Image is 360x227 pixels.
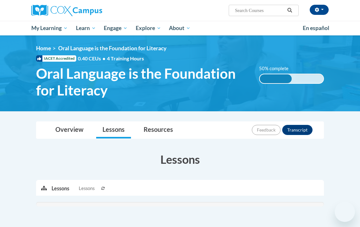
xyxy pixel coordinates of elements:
[102,55,105,61] span: •
[49,122,90,138] a: Overview
[96,122,131,138] a: Lessons
[79,185,95,192] span: Lessons
[165,21,195,35] a: About
[132,21,165,35] a: Explore
[282,125,313,135] button: Transcript
[260,74,292,83] div: 50% complete
[27,21,72,35] a: My Learning
[285,7,295,14] button: Search
[36,151,324,167] h3: Lessons
[100,21,132,35] a: Engage
[36,55,76,62] span: IACET Accredited
[234,7,285,14] input: Search Courses
[76,24,96,32] span: Learn
[136,24,161,32] span: Explore
[58,45,166,52] span: Oral Language is the Foundation for Literacy
[259,65,295,72] label: 50% complete
[31,24,68,32] span: My Learning
[72,21,100,35] a: Learn
[36,65,250,99] span: Oral Language is the Foundation for Literacy
[31,5,124,16] a: Cox Campus
[299,21,333,35] a: En español
[252,125,281,135] button: Feedback
[31,5,102,16] img: Cox Campus
[36,45,51,52] a: Home
[27,21,333,35] div: Main menu
[303,25,329,31] span: En español
[78,55,107,62] span: 0.40 CEUs
[310,5,329,15] button: Account Settings
[52,185,69,192] p: Lessons
[107,55,144,61] span: 4 Training Hours
[169,24,190,32] span: About
[104,24,127,32] span: Engage
[335,202,355,222] iframe: Button to launch messaging window
[137,122,179,138] a: Resources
